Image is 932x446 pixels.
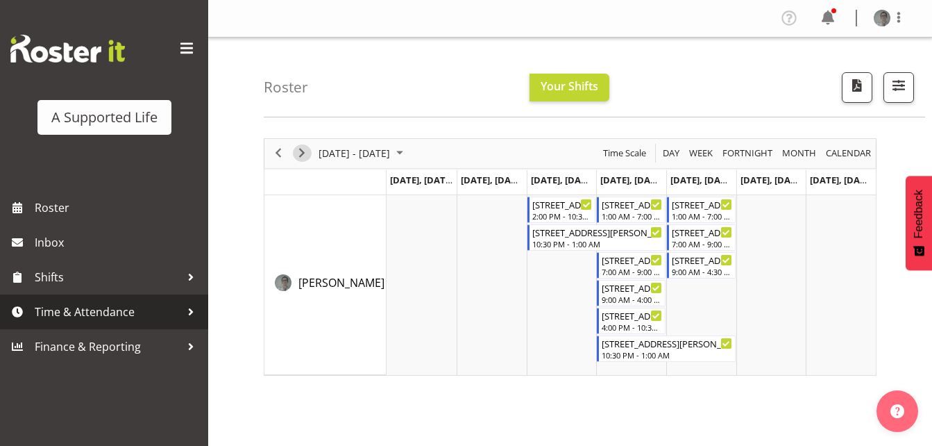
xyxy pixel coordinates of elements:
div: 9:00 AM - 4:30 PM [672,266,732,277]
div: Georgina Dowdall"s event - 56 Coulter Rd Begin From Wednesday, August 20, 2025 at 2:00:00 PM GMT+... [527,197,596,223]
div: Georgina Dowdall"s event - 56 Coulter Rd Begin From Friday, August 22, 2025 at 7:00:00 AM GMT+12:... [667,224,736,251]
span: Roster [35,197,201,218]
td: Georgina Dowdall resource [264,195,387,375]
button: Next [293,144,312,162]
table: Timeline Week of August 20, 2025 [387,195,876,375]
a: [PERSON_NAME] [298,274,384,291]
img: Rosterit website logo [10,35,125,63]
div: Georgina Dowdall"s event - 56 Coulter Rd Begin From Thursday, August 21, 2025 at 1:00:00 AM GMT+1... [597,197,666,223]
img: georgie-dowdallc23b32c6b18244985c17801c8f58939a.png [874,10,890,26]
span: Day [661,144,681,162]
div: Georgina Dowdall"s event - 56 Coulter Rd Begin From Thursday, August 21, 2025 at 10:30:00 PM GMT+... [597,336,735,362]
div: [STREET_ADDRESS][PERSON_NAME] [672,253,732,267]
span: [PERSON_NAME] [298,275,384,290]
img: help-xxl-2.png [890,404,904,418]
div: 4:00 PM - 10:30 PM [602,322,662,333]
div: Georgina Dowdall"s event - 56 Coulter Rd Begin From Thursday, August 21, 2025 at 9:00:00 AM GMT+1... [597,280,666,306]
div: 1:00 AM - 7:00 AM [672,210,732,222]
button: August 2025 [316,144,409,162]
span: [DATE], [DATE] [531,174,594,186]
div: [STREET_ADDRESS][PERSON_NAME] [602,308,662,322]
span: [DATE] - [DATE] [317,144,391,162]
span: Your Shifts [541,79,598,94]
div: previous period [266,139,290,168]
div: Georgina Dowdall"s event - 56 Coulter Rd Begin From Friday, August 22, 2025 at 9:00:00 AM GMT+12:... [667,252,736,279]
span: [DATE], [DATE] [740,174,804,186]
div: [STREET_ADDRESS][PERSON_NAME] [602,253,662,267]
span: [DATE], [DATE] [670,174,734,186]
button: Month [824,144,874,162]
div: Georgina Dowdall"s event - 56 Coulter Rd Begin From Wednesday, August 20, 2025 at 10:30:00 PM GMT... [527,224,666,251]
button: Fortnight [720,144,775,162]
span: [DATE], [DATE] [600,174,663,186]
span: Month [781,144,817,162]
button: Download a PDF of the roster according to the set date range. [842,72,872,103]
div: Timeline Week of August 20, 2025 [264,138,876,376]
span: Time Scale [602,144,647,162]
div: [STREET_ADDRESS][PERSON_NAME] [672,225,732,239]
div: [STREET_ADDRESS][PERSON_NAME] [602,336,731,350]
span: [DATE], [DATE] [461,174,524,186]
div: next period [290,139,314,168]
div: 2:00 PM - 10:30 PM [532,210,593,222]
div: [STREET_ADDRESS][PERSON_NAME] [532,225,662,239]
span: Inbox [35,232,201,253]
div: [STREET_ADDRESS][PERSON_NAME] [532,197,593,211]
span: calendar [824,144,872,162]
span: Feedback [913,190,925,238]
div: 9:00 AM - 4:00 PM [602,294,662,305]
span: [DATE], [DATE] [390,174,453,186]
span: [DATE], [DATE] [810,174,873,186]
div: 7:00 AM - 9:00 AM [602,266,662,277]
div: [STREET_ADDRESS][PERSON_NAME] [672,197,732,211]
button: Feedback - Show survey [906,176,932,270]
button: Timeline Day [661,144,682,162]
div: 10:30 PM - 1:00 AM [602,349,731,361]
button: Previous [269,144,288,162]
button: Timeline Month [780,144,819,162]
button: Your Shifts [529,74,609,101]
button: Timeline Week [687,144,715,162]
button: Time Scale [601,144,649,162]
div: 1:00 AM - 7:00 AM [602,210,662,222]
div: Georgina Dowdall"s event - 56 Coulter Rd Begin From Thursday, August 21, 2025 at 4:00:00 PM GMT+1... [597,308,666,334]
button: Filter Shifts [883,72,914,103]
div: [STREET_ADDRESS][PERSON_NAME] [602,197,662,211]
div: Georgina Dowdall"s event - 56 Coulter Rd Begin From Thursday, August 21, 2025 at 7:00:00 AM GMT+1... [597,252,666,279]
div: Georgina Dowdall"s event - 56 Coulter Rd Begin From Friday, August 22, 2025 at 1:00:00 AM GMT+12:... [667,197,736,223]
div: 7:00 AM - 9:00 AM [672,238,732,249]
span: Time & Attendance [35,302,180,322]
div: [STREET_ADDRESS][PERSON_NAME] [602,281,662,295]
span: Week [688,144,714,162]
h4: Roster [264,79,308,95]
span: Fortnight [721,144,774,162]
div: 10:30 PM - 1:00 AM [532,238,662,249]
span: Shifts [35,267,180,288]
div: August 18 - 24, 2025 [314,139,412,168]
div: A Supported Life [51,107,158,128]
span: Finance & Reporting [35,336,180,357]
